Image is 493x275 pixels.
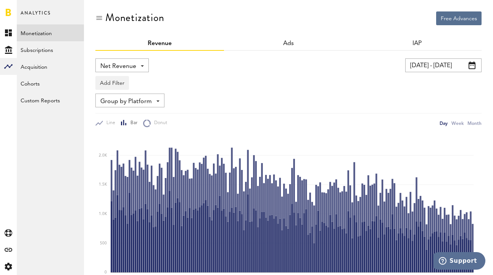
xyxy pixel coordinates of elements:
[99,212,107,216] text: 1.0K
[99,154,107,157] text: 2.0K
[17,75,84,92] a: Cohorts
[412,40,422,47] a: IAP
[100,60,136,73] span: Net Revenue
[99,183,107,187] text: 1.5K
[103,120,115,126] span: Line
[436,11,482,25] button: Free Advances
[100,95,152,108] span: Group by Platform
[21,8,51,24] span: Analytics
[17,24,84,41] a: Monetization
[451,119,464,127] div: Week
[151,120,167,126] span: Donut
[440,119,448,127] div: Day
[105,270,107,274] text: 0
[127,120,137,126] span: Bar
[100,241,107,245] text: 500
[95,76,129,90] button: Add Filter
[467,119,482,127] div: Month
[17,92,84,108] a: Custom Reports
[17,41,84,58] a: Subscriptions
[105,11,164,24] div: Monetization
[148,40,172,47] a: Revenue
[433,252,485,271] iframe: Opens a widget where you can find more information
[17,58,84,75] a: Acquisition
[283,40,294,47] a: Ads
